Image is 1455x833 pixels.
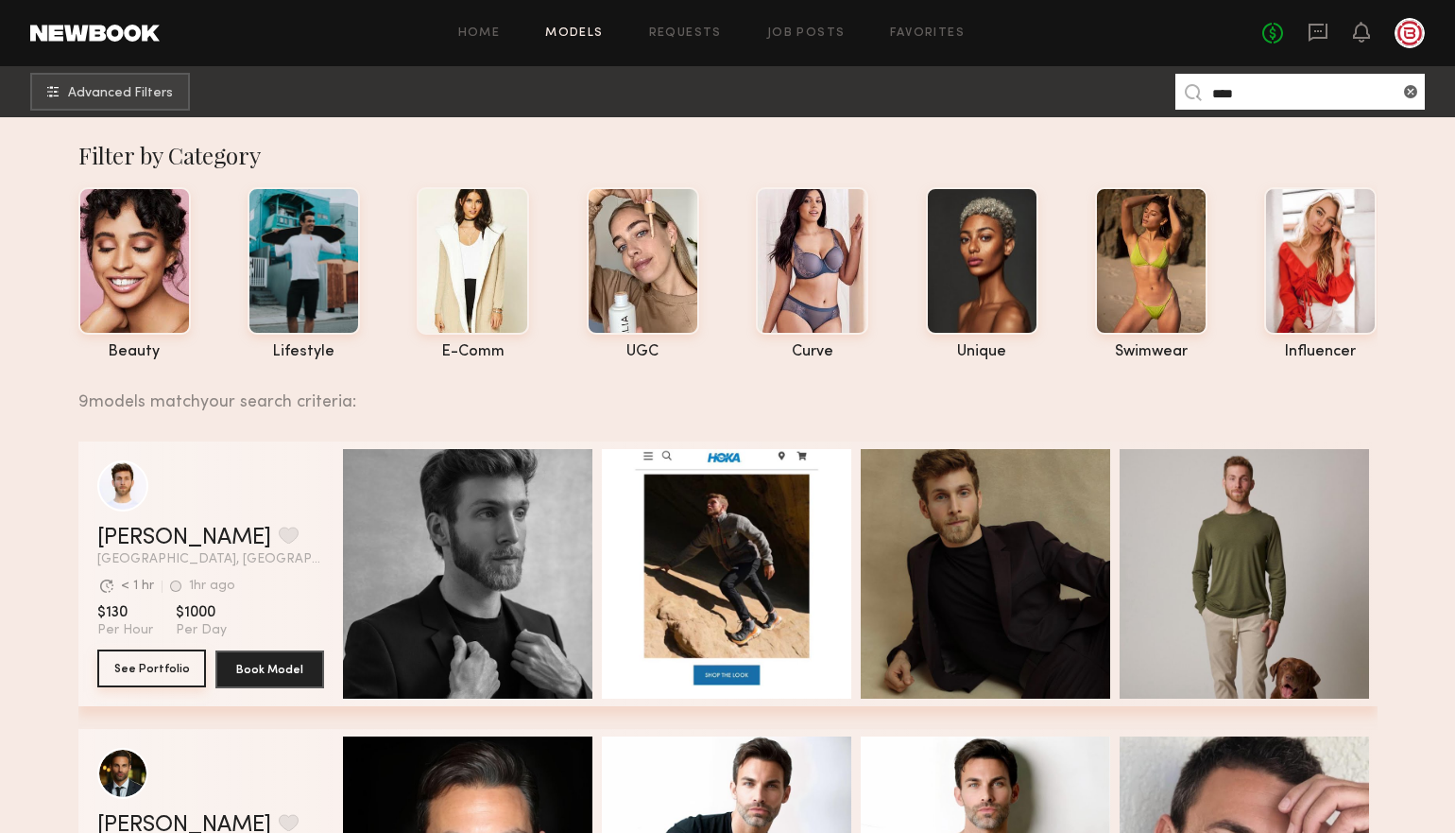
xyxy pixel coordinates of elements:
[176,603,227,622] span: $1000
[926,344,1038,360] div: unique
[189,580,235,593] div: 1hr ago
[890,27,965,40] a: Favorites
[458,27,501,40] a: Home
[68,87,173,100] span: Advanced Filters
[587,344,699,360] div: UGC
[176,622,227,639] span: Per Day
[1095,344,1207,360] div: swimwear
[417,344,529,360] div: e-comm
[30,73,190,111] button: Advanced Filters
[215,651,324,688] button: Book Model
[78,140,1378,170] div: Filter by Category
[649,27,722,40] a: Requests
[97,603,153,622] span: $130
[248,344,360,360] div: lifestyle
[121,580,154,593] div: < 1 hr
[97,527,271,549] a: [PERSON_NAME]
[1264,344,1377,360] div: influencer
[97,553,324,566] span: [GEOGRAPHIC_DATA], [GEOGRAPHIC_DATA]
[78,344,191,360] div: beauty
[756,344,868,360] div: curve
[97,622,153,639] span: Per Hour
[545,27,603,40] a: Models
[767,27,846,40] a: Job Posts
[97,651,206,688] a: See Portfolio
[97,650,206,687] button: See Portfolio
[78,372,1362,411] div: 9 models match your search criteria:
